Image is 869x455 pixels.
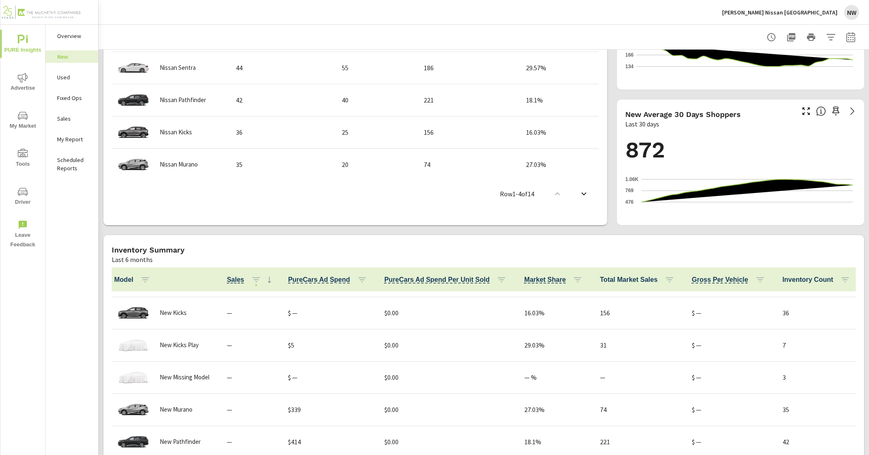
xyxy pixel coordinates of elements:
p: — % [524,372,587,382]
text: 166 [625,52,634,58]
p: $0.00 [384,372,511,382]
img: glamour [117,365,150,390]
p: $ — [692,437,769,447]
span: Tools [3,149,43,169]
p: $ — [288,372,371,382]
span: PureCars Ad Spend [288,275,370,285]
span: Model [114,275,154,285]
h1: 872 [625,136,856,164]
p: New Murano [160,406,192,413]
span: My Market [3,111,43,131]
p: 42 [236,95,329,105]
p: 18.1% [526,95,597,105]
p: Scheduled Reports [57,156,91,172]
p: — [600,372,679,382]
span: Total cost of media for all PureCars channels for the selected dealership group over the selected... [288,275,350,285]
img: glamour [117,429,150,454]
p: [DATE] [827,73,856,81]
span: Average gross profit generated by the dealership for each vehicle sold over the selected date ran... [692,275,748,285]
div: New [46,50,98,63]
p: — [227,405,275,415]
p: Nissan Kicks [160,129,192,136]
p: 36 [783,308,854,318]
p: [DATE] [636,73,665,81]
p: $ — [692,308,769,318]
div: Scheduled Reports [46,154,98,174]
p: New Kicks Play [160,341,199,349]
p: $339 [288,405,371,415]
p: 55 [342,63,410,73]
p: New Kicks [160,309,187,317]
p: Last 30 days [625,119,659,129]
span: Total Market Sales [600,275,678,285]
p: Nissan Pathfinder [160,96,206,104]
p: 27.03% [526,160,597,169]
p: New Pathfinder [160,438,201,445]
p: 156 [600,308,679,318]
p: 18.1% [524,437,587,447]
p: 29.03% [524,340,587,350]
p: Row 1 - 4 of 14 [500,189,534,199]
p: 31 [600,340,679,350]
p: 25 [342,127,410,137]
div: Overview [46,30,98,42]
p: $ — [692,340,769,350]
span: A rolling 30 day total of daily Shoppers on the dealership website, averaged over the selected da... [816,106,826,116]
p: My Report [57,135,91,143]
p: [PERSON_NAME] Nissan [GEOGRAPHIC_DATA] [722,9,838,16]
button: Print Report [803,29,819,45]
p: Nissan Murano [160,161,198,168]
p: Last 6 months [112,255,153,264]
p: $0.00 [384,308,511,318]
p: 16.03% [524,308,587,318]
text: 476 [625,199,634,205]
p: 186 [424,63,513,73]
img: glamour [117,300,150,325]
p: 3 [783,372,854,382]
p: $ — [288,308,371,318]
p: 44 [236,63,329,73]
text: 769 [625,188,634,194]
span: Advertise [3,73,43,93]
p: 35 [236,160,329,169]
span: Number of vehicles sold by the dealership over the selected date range. [Source: This data is sou... [227,275,244,285]
p: 156 [424,127,513,137]
span: Dealer Sales within ZipCode / Total Market Sales. [Market = within dealer PMA (or 60 miles if no ... [524,275,566,285]
p: New Missing Model [160,374,209,381]
p: $ — [692,405,769,415]
div: Fixed Ops [46,92,98,104]
p: 40 [342,95,410,105]
text: 1.06K [625,176,639,182]
span: Driver [3,187,43,207]
p: [DATE] [827,209,856,217]
p: Nissan Sentra [160,64,196,71]
p: 16.03% [526,127,597,137]
img: glamour [117,333,150,357]
a: See more details in report [846,105,859,118]
button: scroll to bottom [574,184,594,204]
p: 7 [783,340,854,350]
h5: Inventory Summary [112,245,185,254]
div: My Report [46,133,98,145]
p: $5 [288,340,371,350]
div: Sales [46,112,98,125]
img: glamour [117,55,150,80]
p: — [227,308,275,318]
span: PureCars Ad Spend Per Unit Sold [384,275,510,285]
img: glamour [117,397,150,422]
p: [DATE] [641,209,670,217]
img: glamour [117,120,150,145]
p: 74 [600,405,679,415]
p: 27.03% [524,405,587,415]
p: 35 [783,405,854,415]
button: Make Fullscreen [799,105,813,118]
img: glamour [117,152,150,177]
h5: New Average 30 Days Shoppers [625,110,741,119]
span: Gross Per Vehicle [692,275,768,285]
p: $0.00 [384,405,511,415]
p: Overview [57,32,91,40]
div: nav menu [0,25,45,253]
span: Average cost of advertising per each vehicle sold at the dealer over the selected date range. The... [384,275,490,285]
p: 42 [783,437,854,447]
p: 29.57% [526,63,597,73]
